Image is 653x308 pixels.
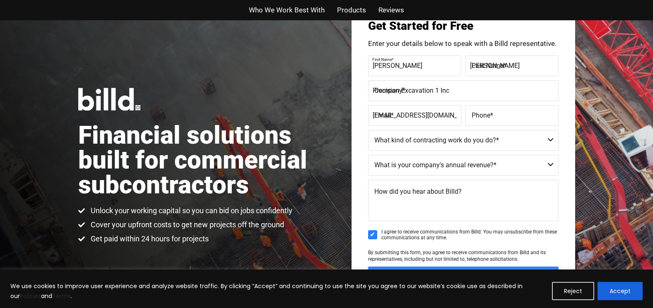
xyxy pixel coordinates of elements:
a: Terms [52,292,71,300]
a: Reviews [378,4,404,16]
span: I agree to receive communications from Billd. You may unsubscribe from these communications at an... [381,229,559,241]
a: Policies [20,292,41,300]
span: Get paid within 24 hours for projects [89,234,209,244]
a: Who We Work Best With [249,4,325,16]
span: Company [374,86,402,94]
button: Accept [598,282,643,300]
span: Unlock your working capital so you can bid on jobs confidently [89,206,292,216]
span: Last Name [472,61,504,69]
span: How did you hear about Billd? [374,188,462,195]
input: I agree to receive communications from Billd. You may unsubscribe from these communications at an... [368,230,377,239]
h1: Financial solutions built for commercial subcontractors [78,123,327,197]
p: We use cookies to improve user experience and analyze website traffic. By clicking “Accept” and c... [10,281,546,301]
span: Email [374,111,391,119]
h3: Get Started for Free [368,20,559,32]
input: GET IN TOUCH [368,267,559,291]
span: Cover your upfront costs to get new projects off the ground [89,220,284,230]
span: By submitting this form, you agree to receive communications from Billd and its representatives, ... [368,250,546,262]
p: Enter your details below to speak with a Billd representative. [368,40,559,47]
span: Phone [472,111,490,119]
button: Reject [552,282,594,300]
span: First Name [372,57,392,61]
a: Products [337,4,366,16]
